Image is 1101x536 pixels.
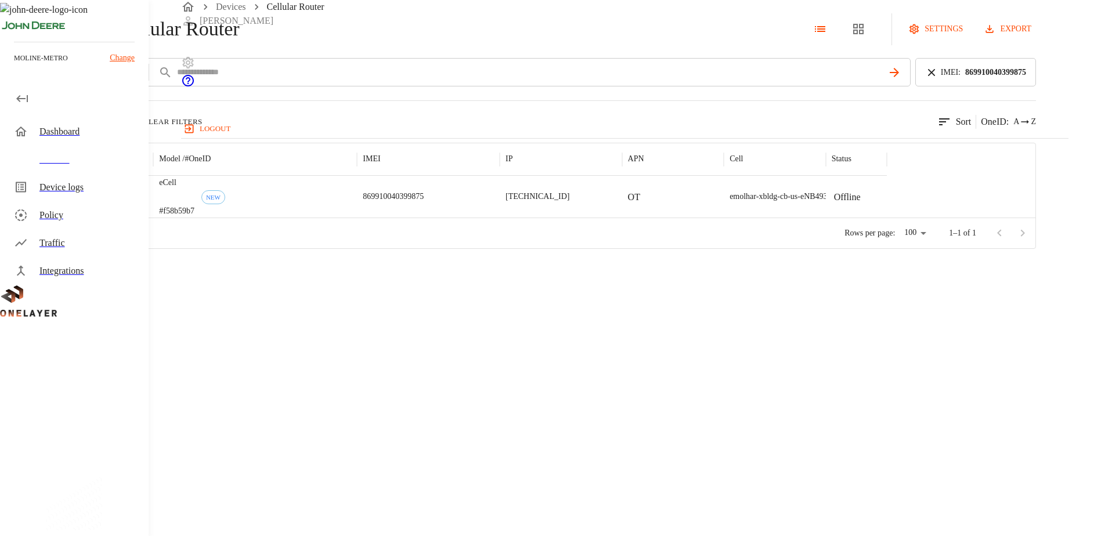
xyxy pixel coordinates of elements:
[363,153,380,165] p: IMEI
[949,227,976,239] p: 1–1 of 1
[628,190,640,204] p: OT
[181,79,195,89] a: onelayer-support
[181,119,1068,138] a: logout
[900,224,930,241] div: 100
[363,191,424,202] p: 869910040399875
[730,191,945,202] div: emolhar-xbldg-cb-us-eNB493831 #DH240725609::NOKIA::ASIB
[506,153,512,165] p: IP
[200,14,273,28] p: [PERSON_NAME]
[185,154,211,163] span: # OneID
[201,190,225,204] div: First seen: 10/03/2025 08:07:17 AM
[181,79,195,89] span: Support Portal
[834,190,861,204] p: Offline
[506,191,569,202] p: [TECHNICAL_ID]
[844,227,895,239] p: Rows per page:
[181,119,235,138] button: logout
[159,177,194,189] p: eCell
[159,205,194,217] p: #f58b59b7
[832,153,851,165] p: Status
[628,153,644,165] p: APN
[159,153,211,165] p: Model /
[202,194,225,201] span: NEW
[730,192,839,201] span: emolhar-xbldg-cb-us-eNB493831
[216,2,246,12] a: Devices
[730,153,743,165] p: Cell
